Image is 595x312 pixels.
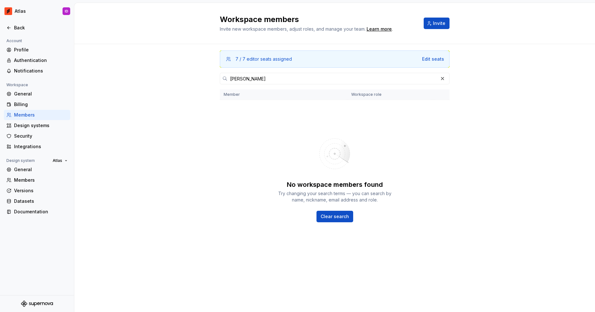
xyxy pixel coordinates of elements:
div: Members [14,112,68,118]
a: Versions [4,186,70,196]
th: Member [220,89,347,100]
div: Authentication [14,57,68,64]
a: Datasets [4,196,70,206]
a: General [4,164,70,175]
div: Back [14,25,68,31]
div: ID [65,9,68,14]
div: 7 / 7 editor seats assigned [235,56,292,62]
a: Documentation [4,207,70,217]
div: Versions [14,187,68,194]
div: Members [14,177,68,183]
div: General [14,166,68,173]
div: No workspace members found [287,180,383,189]
button: Clear search [316,211,353,222]
button: Edit seats [422,56,444,62]
a: Learn more [367,26,392,32]
img: 102f71e4-5f95-4b3f-aebe-9cae3cf15d45.png [4,7,12,15]
span: Invite [433,20,445,27]
div: Security [14,133,68,139]
div: Atlas [15,8,26,14]
div: Billing [14,101,68,108]
th: Workspace role [347,89,433,100]
div: Datasets [14,198,68,204]
div: General [14,91,68,97]
div: Profile [14,47,68,53]
a: Billing [4,99,70,110]
span: Atlas [53,158,62,163]
svg: Supernova Logo [21,301,53,307]
h2: Workspace members [220,14,416,25]
a: Notifications [4,66,70,76]
div: Integrations [14,143,68,150]
a: Integrations [4,141,70,152]
input: Search in members... [227,73,438,84]
div: Workspace [4,81,31,89]
a: Security [4,131,70,141]
button: AtlasID [1,4,73,18]
a: Members [4,175,70,185]
div: Notifications [14,68,68,74]
a: Members [4,110,70,120]
a: Profile [4,45,70,55]
span: Clear search [321,213,349,220]
a: General [4,89,70,99]
a: Design systems [4,120,70,131]
div: Design system [4,157,37,164]
a: Back [4,23,70,33]
span: . [366,27,393,32]
button: Invite [424,18,450,29]
a: Authentication [4,55,70,65]
div: Account [4,37,25,45]
div: Design systems [14,122,68,129]
div: Documentation [14,209,68,215]
div: Try changing your search terms — you can search by name, nickname, email address and role. [277,190,392,203]
span: Invite new workspace members, adjust roles, and manage your team. [220,26,366,32]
